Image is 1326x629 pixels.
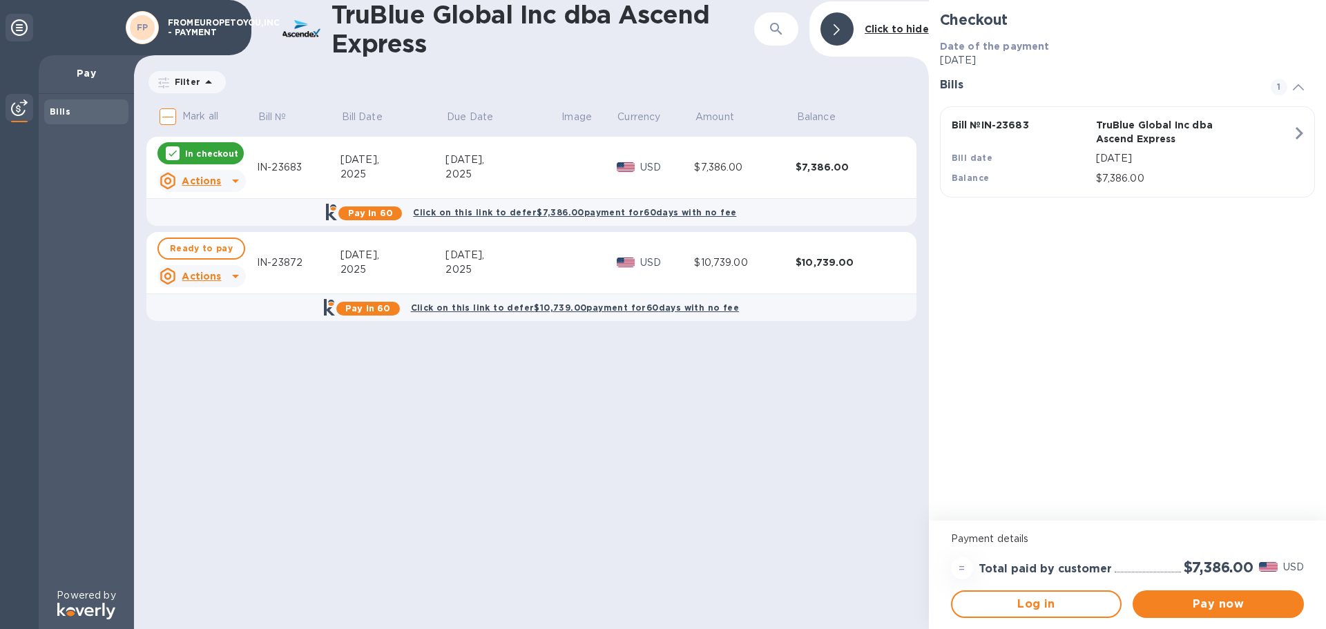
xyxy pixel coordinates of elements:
div: $10,739.00 [796,255,897,269]
p: [DATE] [1096,151,1292,166]
b: Date of the payment [940,41,1050,52]
p: USD [1283,560,1304,574]
h2: Checkout [940,11,1315,28]
p: Amount [695,110,734,124]
u: Actions [182,175,221,186]
b: Pay in 60 [345,303,390,313]
div: $7,386.00 [796,160,897,174]
b: Click to hide [865,23,929,35]
b: Balance [952,173,990,183]
p: USD [640,160,694,175]
div: [DATE], [340,248,446,262]
span: Ready to pay [170,240,233,257]
span: Bill № [258,110,305,124]
p: Balance [797,110,836,124]
p: Powered by [57,588,115,603]
b: Click on this link to defer $10,739.00 payment for 60 days with no fee [411,302,739,313]
p: Pay [50,66,123,80]
span: 1 [1271,79,1287,95]
span: Bill Date [342,110,401,124]
h2: $7,386.00 [1184,559,1253,576]
div: = [951,557,973,579]
p: Image [561,110,592,124]
img: USD [617,162,635,172]
b: Click on this link to defer $7,386.00 payment for 60 days with no fee [413,207,736,217]
p: Bill № [258,110,287,124]
p: Due Date [447,110,493,124]
p: Filter [169,76,200,88]
img: USD [1259,562,1278,572]
p: In checkout [185,148,238,159]
b: Bill date [952,153,993,163]
div: IN-23683 [257,160,340,175]
button: Ready to pay [157,238,245,260]
p: USD [640,255,694,270]
div: [DATE], [445,153,560,167]
p: [DATE] [940,53,1315,68]
p: $7,386.00 [1096,171,1292,186]
div: 2025 [445,262,560,277]
p: Bill Date [342,110,383,124]
button: Bill №IN-23683TruBlue Global Inc dba Ascend ExpressBill date[DATE]Balance$7,386.00 [940,106,1315,197]
span: Balance [797,110,854,124]
div: 2025 [340,262,446,277]
u: Actions [182,271,221,282]
p: Currency [617,110,660,124]
span: Amount [695,110,752,124]
div: [DATE], [445,248,560,262]
button: Pay now [1133,590,1304,618]
span: Log in [963,596,1110,612]
button: Log in [951,590,1122,618]
img: Logo [57,603,115,619]
p: FROMEUROPETOYOU,INC - PAYMENT [168,18,237,37]
div: 2025 [445,167,560,182]
p: TruBlue Global Inc dba Ascend Express [1096,118,1235,146]
h3: Bills [940,79,1254,92]
b: Pay in 60 [348,208,393,218]
p: Bill № IN-23683 [952,118,1090,132]
div: $7,386.00 [694,160,796,175]
div: 2025 [340,167,446,182]
img: USD [617,258,635,267]
div: [DATE], [340,153,446,167]
p: Payment details [951,532,1304,546]
span: Pay now [1144,596,1293,612]
div: $10,739.00 [694,255,796,270]
b: FP [137,22,148,32]
b: Bills [50,106,70,117]
span: Due Date [447,110,511,124]
p: Mark all [182,109,218,124]
h3: Total paid by customer [979,563,1112,576]
div: IN-23872 [257,255,340,270]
